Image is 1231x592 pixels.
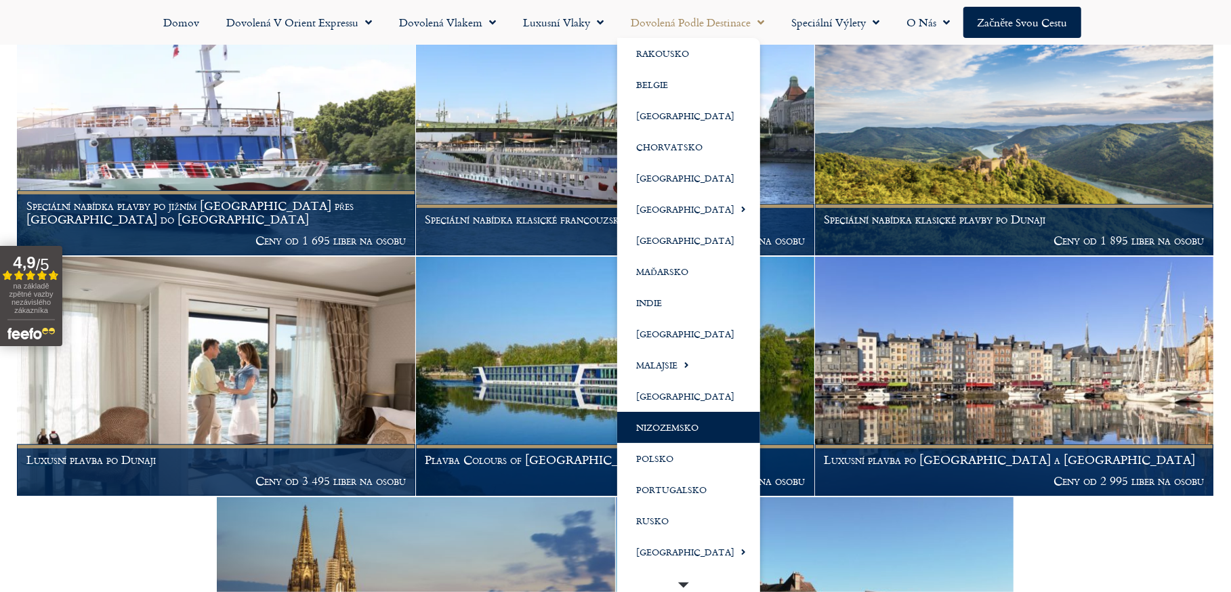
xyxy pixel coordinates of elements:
[636,514,669,528] font: Rusko
[617,163,760,194] a: [GEOGRAPHIC_DATA]
[617,536,760,568] a: [GEOGRAPHIC_DATA]
[617,350,760,381] a: Malajsie
[416,257,815,496] a: Plavba Colours of [GEOGRAPHIC_DATA] Ceny od 2 995 liber na osobu
[226,14,358,30] font: Dovolená v Orient Expressu
[617,194,760,225] a: [GEOGRAPHIC_DATA]
[617,443,760,474] a: Polsko
[636,234,734,247] font: [GEOGRAPHIC_DATA]
[425,450,657,469] font: Plavba Colours of [GEOGRAPHIC_DATA]
[617,38,760,69] a: Rakousko
[399,14,482,30] font: Dovolená vlakem
[617,131,760,163] a: Chorvatsko
[636,576,734,590] font: [GEOGRAPHIC_DATA]
[815,257,1214,496] a: Luxusní plavba po [GEOGRAPHIC_DATA] a [GEOGRAPHIC_DATA] Ceny od 2 995 liber na osobu
[26,450,157,469] font: Luxusní plavba po Dunaji
[631,14,751,30] font: Dovolená podle destinace
[617,412,760,443] a: Nizozemsko
[824,450,1195,469] font: Luxusní plavba po [GEOGRAPHIC_DATA] a [GEOGRAPHIC_DATA]
[1053,231,1204,249] font: Ceny od 1 895 liber na osobu
[636,327,734,341] font: [GEOGRAPHIC_DATA]
[617,474,760,505] a: Portugalsko
[636,421,698,434] font: Nizozemsko
[385,7,509,38] a: Dovolená vlakem
[256,471,406,490] font: Ceny od 3 495 liber na osobu
[416,16,815,256] a: Speciální nabídka klasické francouzské cesty Ceny od 1 995 liber na osobu
[815,16,1214,256] a: Speciální nabídka klasické plavby po Dunaji Ceny od 1 895 liber na osobu
[636,109,734,123] font: [GEOGRAPHIC_DATA]
[636,452,673,465] font: Polsko
[893,7,963,38] a: O nás
[636,265,688,278] font: Maďarsko
[963,7,1081,38] a: Začněte svou cestu
[617,100,760,131] a: [GEOGRAPHIC_DATA]
[617,225,760,256] a: [GEOGRAPHIC_DATA]
[509,7,617,38] a: Luxusní vlaky
[636,203,734,216] font: [GEOGRAPHIC_DATA]
[617,381,760,412] a: [GEOGRAPHIC_DATA]
[150,7,213,38] a: Domov
[636,545,734,559] font: [GEOGRAPHIC_DATA]
[17,16,416,256] a: Speciální nabídka plavby po jižním [GEOGRAPHIC_DATA] přes [GEOGRAPHIC_DATA] do [GEOGRAPHIC_DATA] ...
[636,389,734,403] font: [GEOGRAPHIC_DATA]
[617,287,760,318] a: Indie
[636,171,734,185] font: [GEOGRAPHIC_DATA]
[617,505,760,536] a: Rusko
[636,483,707,496] font: Portugalsko
[636,47,689,60] font: Rakousko
[636,358,677,372] font: Malajsie
[17,257,416,496] a: Luxusní plavba po Dunaji Ceny od 3 495 liber na osobu
[213,7,385,38] a: Dovolená v Orient Expressu
[1053,471,1204,490] font: Ceny od 2 995 liber na osobu
[636,78,668,91] font: Belgie
[7,7,1224,38] nav: Menu
[791,14,866,30] font: Speciální výlety
[26,196,354,228] font: Speciální nabídka plavby po jižním [GEOGRAPHIC_DATA] přes [GEOGRAPHIC_DATA] do [GEOGRAPHIC_DATA]
[906,14,936,30] font: O nás
[636,296,662,310] font: Indie
[523,14,590,30] font: Luxusní vlaky
[977,14,1067,30] font: Začněte svou cestu
[163,14,199,30] font: Domov
[778,7,893,38] a: Speciální výlety
[617,318,760,350] a: [GEOGRAPHIC_DATA]
[425,210,655,228] font: Speciální nabídka klasické francouzské cesty
[617,69,760,100] a: Belgie
[824,210,1045,228] font: Speciální nabídka klasické plavby po Dunaji
[617,256,760,287] a: Maďarsko
[636,140,703,154] font: Chorvatsko
[256,231,406,249] font: Ceny od 1 695 liber na osobu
